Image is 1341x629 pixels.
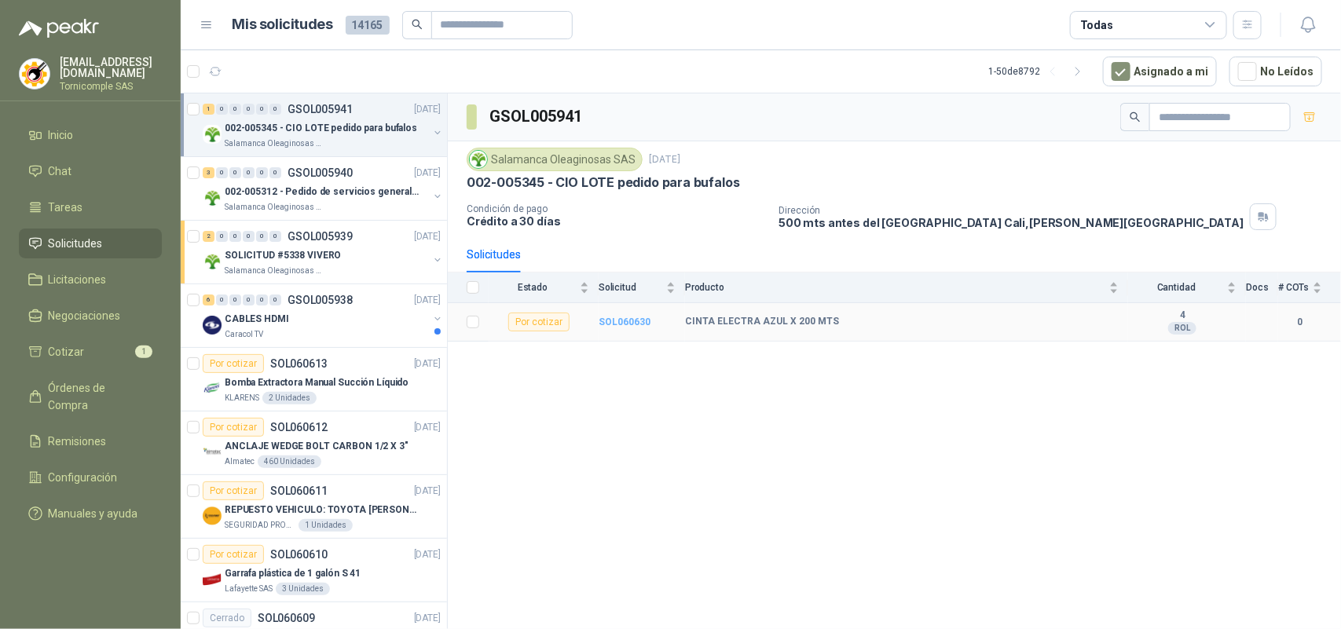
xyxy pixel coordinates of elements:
[685,282,1106,293] span: Producto
[269,167,281,178] div: 0
[649,152,680,167] p: [DATE]
[49,163,72,180] span: Chat
[1278,315,1322,330] b: 0
[988,59,1090,84] div: 1 - 50 de 8792
[203,104,214,115] div: 1
[203,379,222,398] img: Company Logo
[1080,16,1113,34] div: Todas
[256,104,268,115] div: 0
[414,293,441,308] p: [DATE]
[269,104,281,115] div: 0
[414,420,441,435] p: [DATE]
[779,205,1244,216] p: Dirección
[49,126,74,144] span: Inicio
[49,343,85,360] span: Cotizar
[216,104,228,115] div: 0
[203,570,222,589] img: Company Logo
[225,312,289,327] p: CABLES HDMI
[1103,57,1217,86] button: Asignado a mi
[412,19,423,30] span: search
[258,455,321,468] div: 460 Unidades
[203,227,444,277] a: 2 0 0 0 0 0 GSOL005939[DATE] Company LogoSOLICITUD #5338 VIVEROSalamanca Oleaginosas SAS
[49,379,147,414] span: Órdenes de Compra
[49,505,138,522] span: Manuales y ayuda
[225,583,273,595] p: Lafayette SAS
[1128,282,1224,293] span: Cantidad
[49,271,107,288] span: Licitaciones
[599,272,685,303] th: Solicitud
[135,346,152,358] span: 1
[203,125,222,144] img: Company Logo
[19,337,162,367] a: Cotizar1
[203,231,214,242] div: 2
[19,192,162,222] a: Tareas
[203,545,264,564] div: Por cotizar
[49,199,83,216] span: Tareas
[225,137,324,150] p: Salamanca Oleaginosas SAS
[467,246,521,263] div: Solicitudes
[19,463,162,492] a: Configuración
[489,272,599,303] th: Estado
[243,294,255,305] div: 0
[779,216,1244,229] p: 500 mts antes del [GEOGRAPHIC_DATA] Cali , [PERSON_NAME][GEOGRAPHIC_DATA]
[216,294,228,305] div: 0
[203,481,264,500] div: Por cotizar
[225,503,420,517] p: REPUESTO VEHICULO: TOYOTA [PERSON_NAME] MODELO 2013, CILINDRAJE 2982
[19,499,162,528] a: Manuales y ayuda
[243,104,255,115] div: 0
[225,248,341,263] p: SOLICITUD #5338 VIVERO
[181,348,447,411] a: Por cotizarSOL060613[DATE] Company LogoBomba Extractora Manual Succión LíquidoKLARENS2 Unidades
[414,547,441,562] p: [DATE]
[203,163,444,214] a: 3 0 0 0 0 0 GSOL005940[DATE] Company Logo002-005312 - Pedido de servicios generales CASA ROSalama...
[269,294,281,305] div: 0
[60,57,162,79] p: [EMAIL_ADDRESS][DOMAIN_NAME]
[203,252,222,271] img: Company Logo
[203,167,214,178] div: 3
[685,272,1128,303] th: Producto
[216,167,228,178] div: 0
[19,229,162,258] a: Solicitudes
[599,316,650,327] a: SOL060630
[414,166,441,181] p: [DATE]
[49,307,121,324] span: Negociaciones
[256,294,268,305] div: 0
[270,358,328,369] p: SOL060613
[181,411,447,475] a: Por cotizarSOL060612[DATE] Company LogoANCLAJE WEDGE BOLT CARBON 1/2 X 3"Almatec460 Unidades
[225,185,420,199] p: 002-005312 - Pedido de servicios generales CASA RO
[225,328,263,341] p: Caracol TV
[19,265,162,294] a: Licitaciones
[288,167,353,178] p: GSOL005940
[346,16,390,35] span: 14165
[270,549,328,560] p: SOL060610
[685,316,839,328] b: CINTA ELECTRA AZUL X 200 MTS
[299,519,353,532] div: 1 Unidades
[467,174,740,191] p: 002-005345 - CIO LOTE pedido para bufalos
[1229,57,1322,86] button: No Leídos
[276,583,330,595] div: 3 Unidades
[19,373,162,420] a: Órdenes de Compra
[203,443,222,462] img: Company Logo
[262,392,317,404] div: 2 Unidades
[1278,272,1341,303] th: # COTs
[181,475,447,539] a: Por cotizarSOL060611[DATE] Company LogoREPUESTO VEHICULO: TOYOTA [PERSON_NAME] MODELO 2013, CILIN...
[233,13,333,36] h1: Mis solicitudes
[243,231,255,242] div: 0
[49,469,118,486] span: Configuración
[203,291,444,341] a: 6 0 0 0 0 0 GSOL005938[DATE] Company LogoCABLES HDMICaracol TV
[270,485,328,496] p: SOL060611
[225,439,409,454] p: ANCLAJE WEDGE BOLT CARBON 1/2 X 3"
[256,231,268,242] div: 0
[243,167,255,178] div: 0
[203,294,214,305] div: 6
[49,433,107,450] span: Remisiones
[414,229,441,244] p: [DATE]
[60,82,162,91] p: Tornicomple SAS
[19,19,99,38] img: Logo peakr
[203,418,264,437] div: Por cotizar
[225,455,255,468] p: Almatec
[467,148,643,171] div: Salamanca Oleaginosas SAS
[225,265,324,277] p: Salamanca Oleaginosas SAS
[203,316,222,335] img: Company Logo
[203,506,222,525] img: Company Logo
